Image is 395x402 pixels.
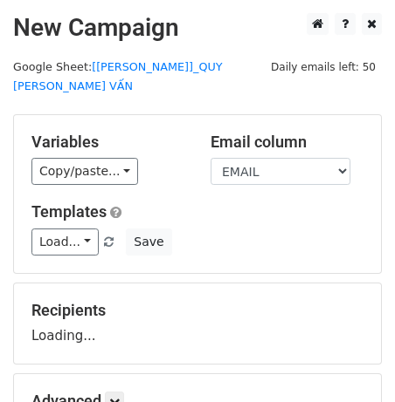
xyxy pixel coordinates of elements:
[265,60,382,73] a: Daily emails left: 50
[31,301,364,346] div: Loading...
[13,60,223,93] small: Google Sheet:
[31,301,364,320] h5: Recipients
[13,13,382,43] h2: New Campaign
[31,202,107,221] a: Templates
[126,228,171,256] button: Save
[13,60,223,93] a: [[PERSON_NAME]]_QUY [PERSON_NAME] VẤN
[31,228,99,256] a: Load...
[31,133,184,152] h5: Variables
[211,133,364,152] h5: Email column
[265,58,382,77] span: Daily emails left: 50
[31,158,138,185] a: Copy/paste...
